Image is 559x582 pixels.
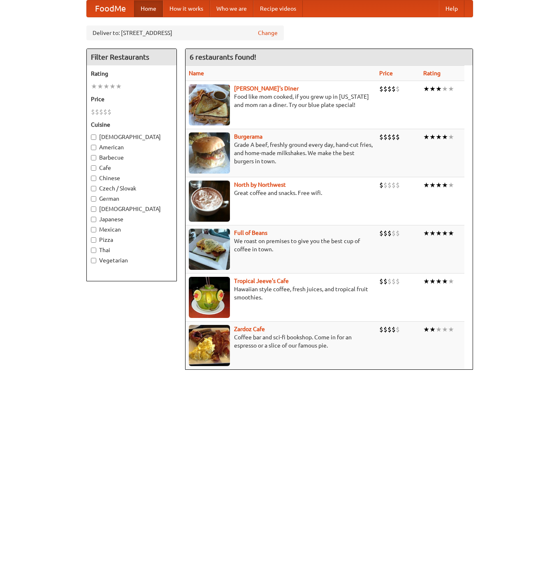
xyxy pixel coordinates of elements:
[396,229,400,238] li: $
[87,49,176,65] h4: Filter Restaurants
[423,229,429,238] li: ★
[189,333,373,350] p: Coffee bar and sci-fi bookshop. Come in for an espresso or a slice of our famous pie.
[429,325,436,334] li: ★
[387,132,392,141] li: $
[91,246,172,254] label: Thai
[91,215,172,223] label: Japanese
[91,256,172,264] label: Vegetarian
[107,107,111,116] li: $
[429,132,436,141] li: ★
[91,70,172,78] h5: Rating
[91,176,96,181] input: Chinese
[189,189,373,197] p: Great coffee and snacks. Free wifi.
[396,181,400,190] li: $
[91,195,172,203] label: German
[234,181,286,188] a: North by Northwest
[91,121,172,129] h5: Cuisine
[379,70,393,77] a: Price
[423,325,429,334] li: ★
[423,70,441,77] a: Rating
[383,84,387,93] li: $
[436,325,442,334] li: ★
[392,132,396,141] li: $
[91,258,96,263] input: Vegetarian
[387,229,392,238] li: $
[103,107,107,116] li: $
[392,277,396,286] li: $
[163,0,210,17] a: How it works
[383,277,387,286] li: $
[91,186,96,191] input: Czech / Slovak
[234,278,289,284] b: Tropical Jeeve's Cafe
[91,205,172,213] label: [DEMOGRAPHIC_DATA]
[392,84,396,93] li: $
[189,181,230,222] img: north.jpg
[436,277,442,286] li: ★
[448,84,454,93] li: ★
[396,325,400,334] li: $
[448,277,454,286] li: ★
[429,84,436,93] li: ★
[396,132,400,141] li: $
[396,277,400,286] li: $
[392,229,396,238] li: $
[91,165,96,171] input: Cafe
[253,0,303,17] a: Recipe videos
[423,277,429,286] li: ★
[91,143,172,151] label: American
[429,181,436,190] li: ★
[383,181,387,190] li: $
[436,84,442,93] li: ★
[91,82,97,91] li: ★
[91,145,96,150] input: American
[189,84,230,125] img: sallys.jpg
[189,141,373,165] p: Grade A beef, freshly ground every day, hand-cut fries, and home-made milkshakes. We make the bes...
[189,285,373,301] p: Hawaiian style coffee, fresh juices, and tropical fruit smoothies.
[423,132,429,141] li: ★
[439,0,464,17] a: Help
[387,277,392,286] li: $
[258,29,278,37] a: Change
[91,248,96,253] input: Thai
[379,277,383,286] li: $
[442,229,448,238] li: ★
[189,93,373,109] p: Food like mom cooked, if you grew up in [US_STATE] and mom ran a diner. Try our blue plate special!
[103,82,109,91] li: ★
[91,206,96,212] input: [DEMOGRAPHIC_DATA]
[387,325,392,334] li: $
[387,181,392,190] li: $
[442,84,448,93] li: ★
[442,132,448,141] li: ★
[234,326,265,332] a: Zardoz Cafe
[379,229,383,238] li: $
[91,237,96,243] input: Pizza
[91,133,172,141] label: [DEMOGRAPHIC_DATA]
[442,181,448,190] li: ★
[91,164,172,172] label: Cafe
[387,84,392,93] li: $
[95,107,99,116] li: $
[429,277,436,286] li: ★
[134,0,163,17] a: Home
[190,53,256,61] ng-pluralize: 6 restaurants found!
[436,181,442,190] li: ★
[448,181,454,190] li: ★
[429,229,436,238] li: ★
[234,133,262,140] a: Burgerama
[379,181,383,190] li: $
[234,230,267,236] b: Full of Beans
[86,26,284,40] div: Deliver to: [STREET_ADDRESS]
[210,0,253,17] a: Who we are
[436,132,442,141] li: ★
[379,132,383,141] li: $
[189,132,230,174] img: burgerama.jpg
[109,82,116,91] li: ★
[234,85,299,92] a: [PERSON_NAME]'s Diner
[189,229,230,270] img: beans.jpg
[423,181,429,190] li: ★
[189,237,373,253] p: We roast on premises to give you the best cup of coffee in town.
[379,325,383,334] li: $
